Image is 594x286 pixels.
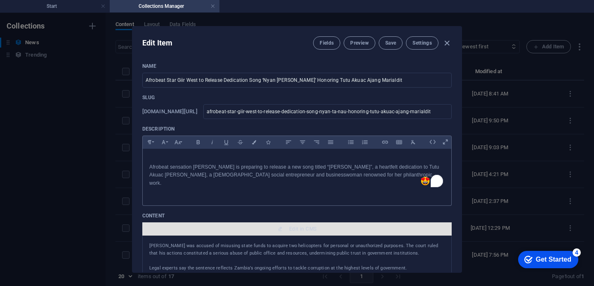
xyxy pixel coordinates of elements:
[310,137,323,148] button: Align Right
[379,36,403,50] button: Save
[142,94,452,101] p: Slug
[344,137,357,148] button: Unordered List
[385,40,396,46] span: Save
[142,63,452,69] p: Name
[8,4,68,21] div: Get Started 4 items remaining, 20% complete
[296,137,309,148] button: Align Center
[142,126,452,132] p: Description
[191,137,205,148] button: Bold (⌘B)
[406,36,438,50] button: Settings
[313,36,340,50] button: Fields
[282,137,295,148] button: Align Left
[344,36,375,50] button: Preview
[142,107,198,117] h6: Slug is the URL under which this item can be found, so it must be unique.
[26,9,61,17] div: Get Started
[149,155,445,163] p: ​
[412,40,432,46] span: Settings
[378,137,391,148] button: Insert Link
[171,137,184,148] button: Font Size
[143,149,451,202] div: To enrich screen reader interactions, please activate Accessibility in Grammarly extension settings
[157,137,170,148] button: Font Family
[289,226,316,232] span: Edit in CMS
[324,137,337,148] button: Align Justify
[358,137,371,148] button: Ordered List
[142,222,452,236] button: Edit in CMS
[110,2,219,11] h4: Collections Manager
[320,40,334,46] span: Fields
[149,242,445,257] p: [PERSON_NAME] was accused of misusing state funds to acquire two helicopters for personal or unau...
[143,137,156,148] button: Paragraph Format
[439,136,452,148] i: Open as overlay
[247,137,261,148] button: Colors
[233,137,247,148] button: Strikethrough
[350,40,368,46] span: Preview
[262,137,275,148] button: Icons
[392,137,405,148] button: Insert Table
[142,212,452,219] p: Content
[142,38,172,48] h2: Edit Item
[406,137,420,148] button: Clear Formatting
[63,2,71,10] div: 4
[149,163,445,187] p: Afrobeat sensation [PERSON_NAME] is preparing to release a new song titled “[PERSON_NAME]”, a hea...
[205,137,219,148] button: Italic (⌘I)
[219,137,233,148] button: Underline (⌘U)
